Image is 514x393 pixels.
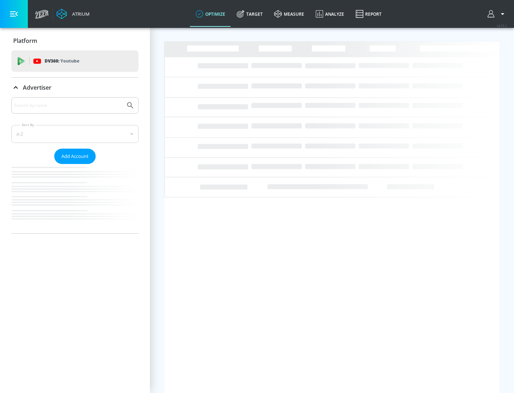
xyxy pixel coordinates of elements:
[11,97,138,233] div: Advertiser
[11,50,138,72] div: DV360: Youtube
[310,1,350,27] a: Analyze
[14,101,122,110] input: Search by name
[23,84,51,91] p: Advertiser
[231,1,268,27] a: Target
[268,1,310,27] a: measure
[45,57,79,65] p: DV360:
[56,9,90,19] a: Atrium
[350,1,387,27] a: Report
[54,149,96,164] button: Add Account
[61,152,89,160] span: Add Account
[20,123,36,127] label: Sort By
[190,1,231,27] a: optimize
[11,125,138,143] div: A-Z
[13,37,37,45] p: Platform
[11,31,138,51] div: Platform
[11,78,138,98] div: Advertiser
[11,164,138,233] nav: list of Advertiser
[69,11,90,17] div: Atrium
[497,24,507,28] span: v 4.25.2
[60,57,79,65] p: Youtube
